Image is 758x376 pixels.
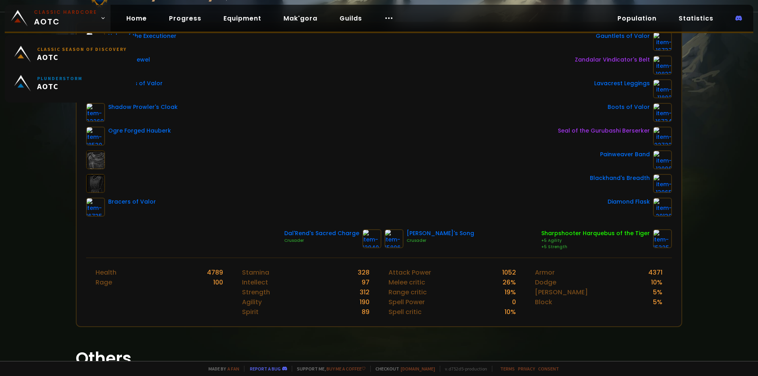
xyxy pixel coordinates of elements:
[653,56,672,75] img: item-19823
[360,287,370,297] div: 312
[651,277,662,287] div: 10 %
[108,103,178,111] div: Shadow Prowler's Cloak
[503,277,516,287] div: 26 %
[608,103,650,111] div: Boots of Valor
[326,366,366,372] a: Buy me a coffee
[362,277,370,287] div: 97
[648,268,662,277] div: 4371
[358,268,370,277] div: 328
[407,238,474,244] div: Crusader
[653,297,662,307] div: 5 %
[86,103,105,122] img: item-22269
[37,75,83,81] small: Plunderstorm
[500,366,515,372] a: Terms
[535,287,588,297] div: [PERSON_NAME]
[362,307,370,317] div: 89
[242,277,268,287] div: Intellect
[653,79,672,98] img: item-11802
[541,238,650,244] div: +5 Agility
[37,46,127,52] small: Classic Season of Discovery
[672,10,720,26] a: Statistics
[600,150,650,159] div: Painweaver Band
[242,297,262,307] div: Agility
[284,238,359,244] div: Crusader
[512,297,516,307] div: 0
[653,174,672,193] img: item-13965
[653,229,672,248] img: item-15325
[505,307,516,317] div: 10 %
[284,229,359,238] div: Dal'Rend's Sacred Charge
[541,244,650,250] div: +5 Strength
[362,229,381,248] img: item-12940
[440,366,487,372] span: v. d752d5 - production
[9,39,131,69] a: Classic Season of DiscoveryAOTC
[653,150,672,169] img: item-13098
[360,297,370,307] div: 190
[277,10,324,26] a: Mak'gora
[611,10,663,26] a: Population
[242,287,270,297] div: Strength
[9,69,131,98] a: PlunderstormAOTC
[653,198,672,217] img: item-20130
[333,10,368,26] a: Guilds
[76,346,682,371] h1: Others
[653,103,672,122] img: item-16734
[596,32,650,40] div: Gauntlets of Valor
[86,127,105,146] img: item-18530
[541,229,650,238] div: Sharpshooter Harquebus of the Tiger
[227,366,239,372] a: a fan
[213,277,223,287] div: 100
[388,277,425,287] div: Melee critic
[34,9,97,16] small: Classic Hardcore
[505,287,516,297] div: 19 %
[535,268,555,277] div: Armor
[96,277,112,287] div: Rage
[608,198,650,206] div: Diamond Flask
[86,198,105,217] img: item-16735
[37,81,83,91] span: AOTC
[653,32,672,51] img: item-16737
[385,229,403,248] img: item-15806
[590,174,650,182] div: Blackhand's Breadth
[502,268,516,277] div: 1052
[388,297,425,307] div: Spell Power
[5,5,111,32] a: Classic HardcoreAOTC
[653,287,662,297] div: 5 %
[204,366,239,372] span: Made by
[388,287,427,297] div: Range critic
[518,366,535,372] a: Privacy
[292,366,366,372] span: Support me,
[120,10,153,26] a: Home
[401,366,435,372] a: [DOMAIN_NAME]
[388,268,431,277] div: Attack Power
[37,52,127,62] span: AOTC
[558,127,650,135] div: Seal of the Gurubashi Berserker
[242,268,269,277] div: Stamina
[388,307,422,317] div: Spell critic
[207,268,223,277] div: 4789
[217,10,268,26] a: Equipment
[575,56,650,64] div: Zandalar Vindicator's Belt
[250,366,281,372] a: Report a bug
[653,127,672,146] img: item-22722
[96,268,116,277] div: Health
[34,9,97,28] span: AOTC
[538,366,559,372] a: Consent
[108,198,156,206] div: Bracers of Valor
[594,79,650,88] div: Lavacrest Leggings
[163,10,208,26] a: Progress
[108,32,176,40] div: Helm of the Executioner
[242,307,259,317] div: Spirit
[407,229,474,238] div: [PERSON_NAME]'s Song
[370,366,435,372] span: Checkout
[535,297,552,307] div: Block
[108,127,171,135] div: Ogre Forged Hauberk
[535,277,556,287] div: Dodge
